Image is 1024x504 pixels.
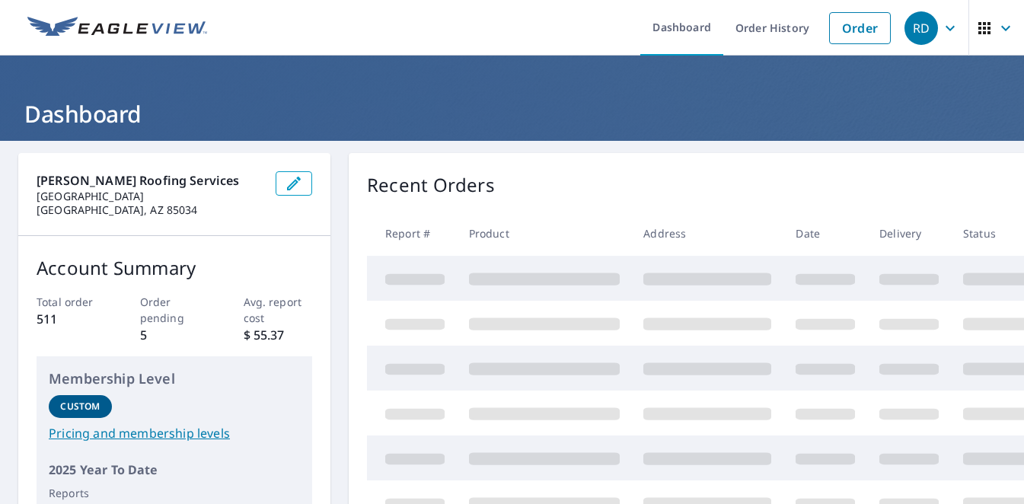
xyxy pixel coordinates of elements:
p: [PERSON_NAME] Roofing Services [37,171,263,190]
h1: Dashboard [18,98,1006,129]
div: RD [904,11,938,45]
th: Product [457,211,632,256]
p: [GEOGRAPHIC_DATA], AZ 85034 [37,203,263,217]
th: Date [783,211,867,256]
p: Order pending [140,294,209,326]
p: Recent Orders [367,171,495,199]
a: Pricing and membership levels [49,424,300,442]
p: Custom [60,400,100,413]
p: 2025 Year To Date [49,461,300,479]
img: EV Logo [27,17,207,40]
th: Report # [367,211,457,256]
th: Delivery [867,211,951,256]
p: [GEOGRAPHIC_DATA] [37,190,263,203]
p: Total order [37,294,106,310]
p: 5 [140,326,209,344]
a: Order [829,12,891,44]
p: 511 [37,310,106,328]
th: Address [631,211,783,256]
p: Avg. report cost [244,294,313,326]
p: $ 55.37 [244,326,313,344]
p: Account Summary [37,254,312,282]
p: Membership Level [49,368,300,389]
